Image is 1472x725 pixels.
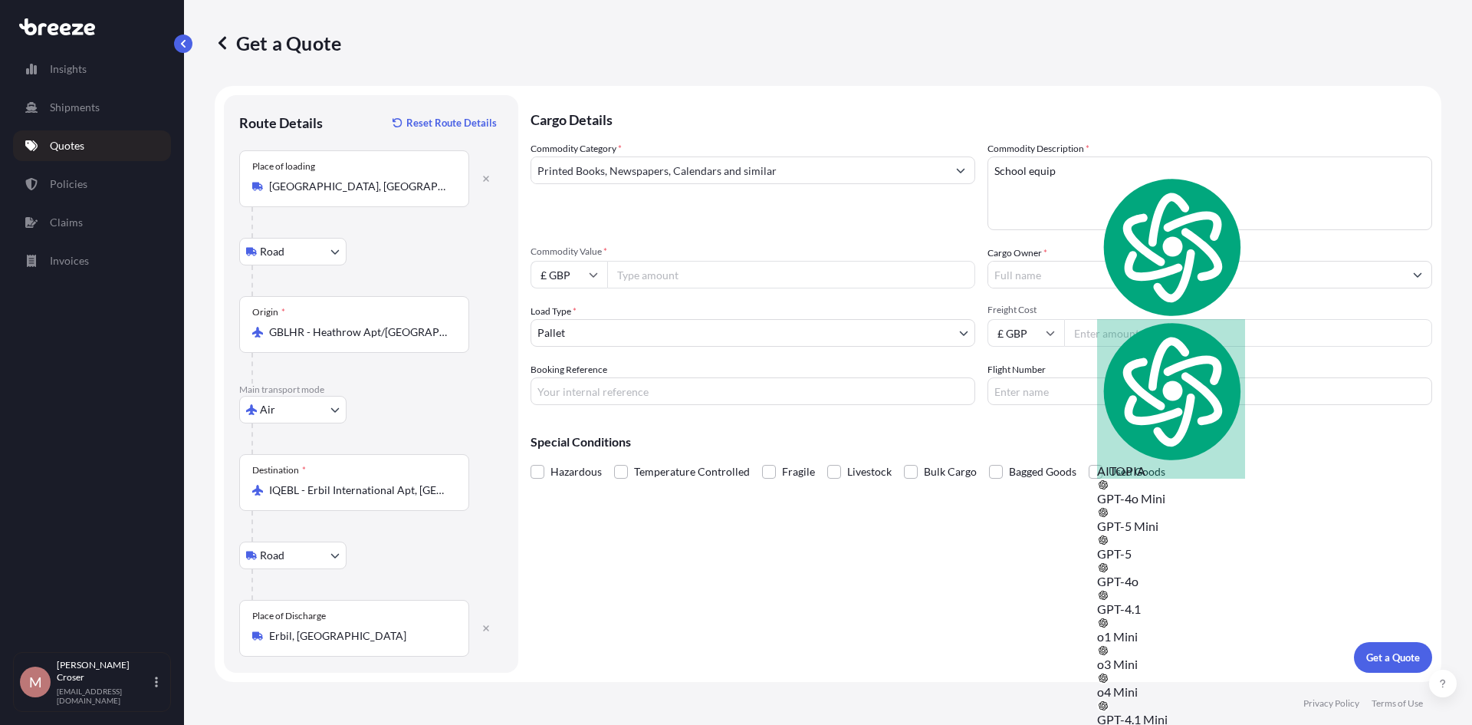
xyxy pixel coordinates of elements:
img: gpt-black.svg [1097,562,1109,574]
p: Policies [50,176,87,192]
label: Booking Reference [531,362,607,377]
button: Reset Route Details [385,110,503,135]
label: Cargo Owner [987,246,1047,261]
p: Invoices [50,253,89,269]
label: Commodity Description [987,141,1089,157]
img: gpt-black.svg [1097,589,1109,601]
a: Invoices [13,246,171,276]
p: [PERSON_NAME] Croser [57,659,152,684]
p: Special Conditions [531,436,1432,448]
div: GPT-4o [1097,562,1245,589]
input: Select a commodity type [531,157,947,184]
div: Place of Discharge [252,610,326,622]
button: Select transport [239,542,347,569]
input: Enter amount [1064,319,1432,347]
span: Livestock [847,460,892,483]
label: Flight Number [987,362,1046,377]
img: logo.svg [1097,319,1245,463]
div: o1 Mini [1097,617,1245,644]
span: M [29,674,42,690]
img: gpt-black.svg [1097,672,1109,684]
span: Air [260,402,275,417]
button: Get a Quote [1354,642,1432,673]
img: gpt-black.svg [1097,700,1109,712]
span: Hazardous [550,460,602,483]
button: Select transport [239,396,347,423]
div: o4 Mini [1097,672,1245,700]
a: Shipments [13,92,171,123]
div: Destination [252,464,306,476]
div: Origin [252,306,285,318]
input: Destination [269,483,450,498]
a: Quotes [13,130,171,161]
a: Insights [13,54,171,84]
div: GPT-4o Mini [1097,479,1245,506]
div: GPT-5 Mini [1097,506,1245,534]
span: Temperature Controlled [634,460,750,483]
input: Place of loading [269,179,450,194]
img: gpt-black.svg [1097,644,1109,657]
div: Place of loading [252,160,315,173]
span: Commodity Value [531,246,975,258]
img: logo.svg [1097,175,1245,319]
span: Pallet [537,325,565,341]
div: AITOPIA [1097,319,1245,479]
span: Bagged Goods [1009,460,1076,483]
input: Your internal reference [531,377,975,405]
input: Enter name [987,377,1432,405]
p: Shipments [50,100,100,115]
span: Load Type [531,304,577,319]
p: Reset Route Details [406,115,497,130]
img: gpt-black.svg [1097,506,1109,519]
a: Terms of Use [1372,697,1423,710]
p: Claims [50,215,83,230]
span: Road [260,244,284,259]
input: Full name [988,261,1404,288]
div: GPT-5 [1097,534,1245,562]
p: Get a Quote [215,31,341,55]
p: Main transport mode [239,384,503,396]
img: gpt-black.svg [1097,534,1109,546]
p: Insights [50,61,87,77]
a: Privacy Policy [1303,697,1359,710]
button: Pallet [531,319,975,347]
p: Get a Quote [1366,650,1420,665]
button: Show suggestions [947,157,974,184]
a: Claims [13,207,171,238]
div: GPT-4.1 [1097,589,1245,617]
p: Route Details [239,114,323,132]
span: Bulk Cargo [924,460,977,483]
p: Quotes [50,138,84,153]
a: Policies [13,169,171,199]
div: o3 Mini [1097,644,1245,672]
span: Road [260,548,284,563]
p: [EMAIL_ADDRESS][DOMAIN_NAME] [57,687,152,705]
button: Select transport [239,238,347,265]
label: Commodity Category [531,141,622,157]
input: Origin [269,325,450,340]
input: Place of Discharge [269,628,450,644]
input: Type amount [607,261,975,288]
img: gpt-black.svg [1097,617,1109,629]
span: Fragile [782,460,815,483]
span: Freight Cost [987,304,1432,316]
p: Cargo Details [531,95,1432,141]
img: gpt-black.svg [1097,479,1109,491]
button: Show suggestions [1404,261,1431,288]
